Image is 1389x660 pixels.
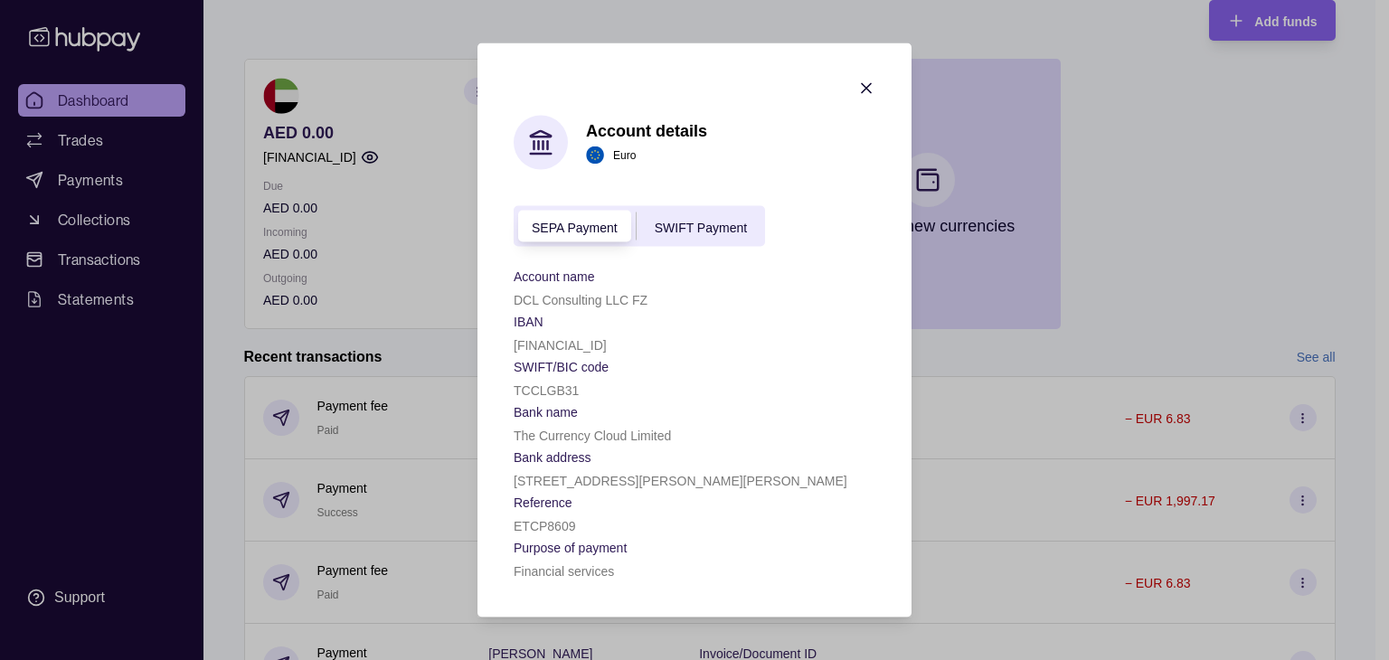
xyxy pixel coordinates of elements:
[514,338,607,353] p: [FINANCIAL_ID]
[514,450,591,465] p: Bank address
[613,145,636,165] p: Euro
[514,383,579,398] p: TCCLGB31
[514,293,647,307] p: DCL Consulting LLC FZ
[514,564,614,579] p: Financial services
[514,315,543,329] p: IBAN
[514,206,765,247] div: accountIndex
[514,429,671,443] p: The Currency Cloud Limited
[532,220,618,234] span: SEPA Payment
[514,495,572,510] p: Reference
[514,405,578,420] p: Bank name
[586,120,707,140] h1: Account details
[514,269,595,284] p: Account name
[514,474,847,488] p: [STREET_ADDRESS][PERSON_NAME][PERSON_NAME]
[586,146,604,164] img: eu
[514,541,627,555] p: Purpose of payment
[514,360,609,374] p: SWIFT/BIC code
[514,519,575,533] p: ETCP8609
[655,220,747,234] span: SWIFT Payment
